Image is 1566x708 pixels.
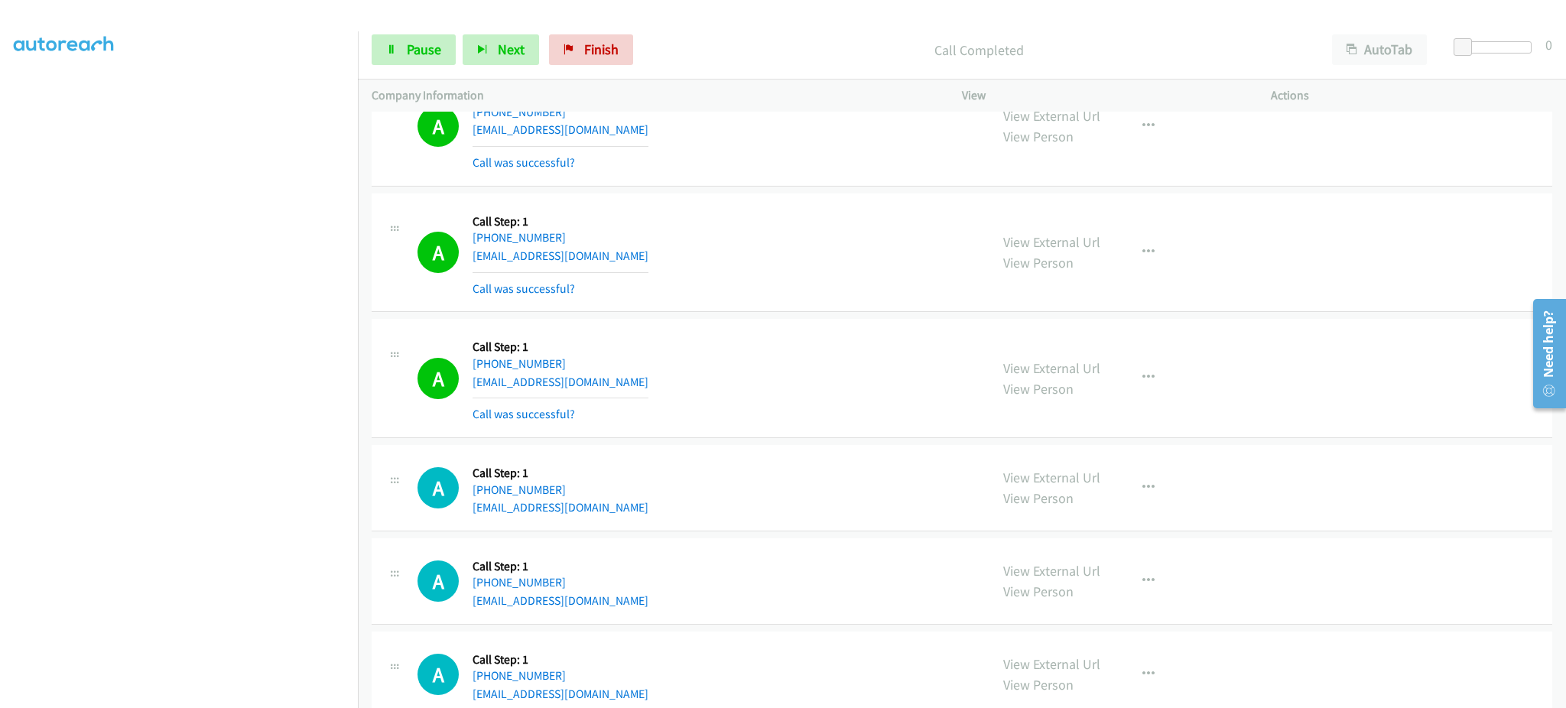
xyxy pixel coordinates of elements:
a: [PHONE_NUMBER] [473,356,566,371]
a: View External Url [1003,469,1100,486]
a: Call was successful? [473,407,575,421]
a: [PHONE_NUMBER] [473,230,566,245]
a: View Person [1003,380,1074,398]
a: [EMAIL_ADDRESS][DOMAIN_NAME] [473,375,648,389]
span: Finish [584,41,619,58]
p: Actions [1271,86,1552,105]
span: Next [498,41,525,58]
a: [PHONE_NUMBER] [473,575,566,589]
h5: Call Step: 1 [473,214,648,229]
div: The call is yet to be attempted [417,467,459,508]
a: View Person [1003,676,1074,693]
h5: Call Step: 1 [473,559,648,574]
a: [PHONE_NUMBER] [473,105,566,119]
a: View External Url [1003,107,1100,125]
a: [EMAIL_ADDRESS][DOMAIN_NAME] [473,687,648,701]
button: AutoTab [1332,34,1427,65]
a: View Person [1003,489,1074,507]
h1: A [417,560,459,602]
a: [EMAIL_ADDRESS][DOMAIN_NAME] [473,593,648,608]
h1: A [417,358,459,399]
button: Next [463,34,539,65]
p: Company Information [372,86,934,105]
a: Pause [372,34,456,65]
a: [PHONE_NUMBER] [473,668,566,683]
a: Call was successful? [473,281,575,296]
a: [EMAIL_ADDRESS][DOMAIN_NAME] [473,122,648,137]
a: [EMAIL_ADDRESS][DOMAIN_NAME] [473,248,648,263]
a: View External Url [1003,359,1100,377]
p: Call Completed [654,40,1304,60]
a: View External Url [1003,562,1100,580]
div: 0 [1545,34,1552,55]
p: View [962,86,1243,105]
div: Delay between calls (in seconds) [1461,41,1532,54]
iframe: Resource Center [1522,293,1566,414]
a: [EMAIL_ADDRESS][DOMAIN_NAME] [473,500,648,515]
a: Finish [549,34,633,65]
a: View Person [1003,128,1074,145]
span: Pause [407,41,441,58]
h5: Call Step: 1 [473,466,648,481]
a: [PHONE_NUMBER] [473,482,566,497]
div: The call is yet to be attempted [417,560,459,602]
a: View External Url [1003,233,1100,251]
h5: Call Step: 1 [473,339,648,355]
a: View External Url [1003,655,1100,673]
h5: Call Step: 1 [473,652,648,667]
h1: A [417,467,459,508]
a: Call was successful? [473,155,575,170]
h1: A [417,106,459,147]
h1: A [417,654,459,695]
h1: A [417,232,459,273]
a: View Person [1003,583,1074,600]
a: View Person [1003,254,1074,271]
